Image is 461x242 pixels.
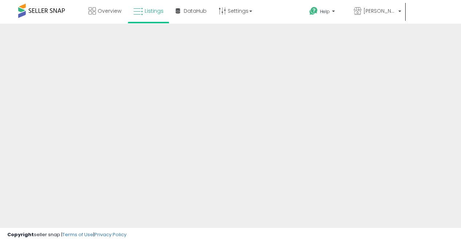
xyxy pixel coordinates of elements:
strong: Copyright [7,231,34,238]
a: Terms of Use [62,231,93,238]
i: Get Help [309,7,318,16]
span: Help [320,8,330,15]
a: Help [304,1,347,24]
a: Privacy Policy [94,231,126,238]
span: Overview [98,7,121,15]
span: Listings [145,7,164,15]
span: DataHub [184,7,207,15]
div: seller snap | | [7,231,126,238]
span: [PERSON_NAME] Online Stores [363,7,396,15]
